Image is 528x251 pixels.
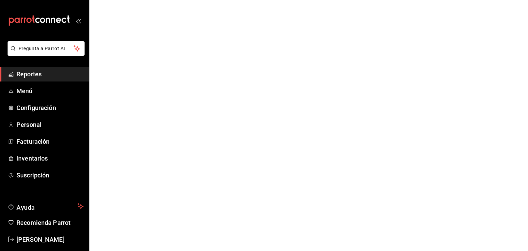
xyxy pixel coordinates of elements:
[16,235,84,244] span: [PERSON_NAME]
[16,120,84,129] span: Personal
[16,218,84,227] span: Recomienda Parrot
[16,202,75,210] span: Ayuda
[16,137,84,146] span: Facturación
[76,18,81,23] button: open_drawer_menu
[16,86,84,96] span: Menú
[16,103,84,112] span: Configuración
[5,50,85,57] a: Pregunta a Parrot AI
[16,154,84,163] span: Inventarios
[19,45,74,52] span: Pregunta a Parrot AI
[16,69,84,79] span: Reportes
[16,171,84,180] span: Suscripción
[8,41,85,56] button: Pregunta a Parrot AI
